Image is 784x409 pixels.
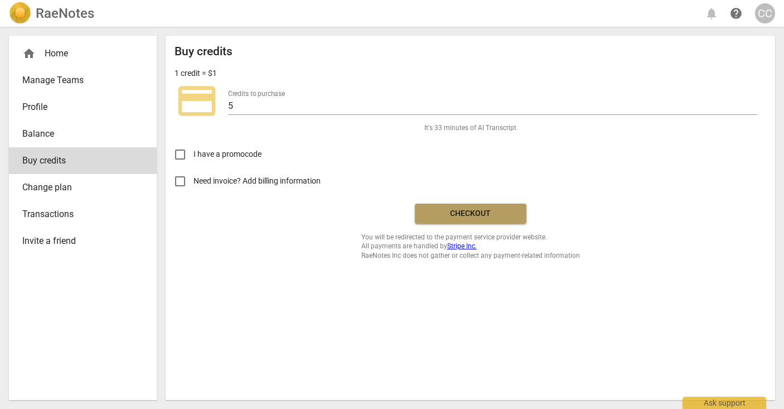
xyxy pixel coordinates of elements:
[755,3,775,23] button: CC
[175,79,219,123] span: credit_card
[22,47,134,60] div: Home
[9,2,94,25] a: LogoRaeNotes
[36,6,94,21] h2: RaeNotes
[193,148,262,160] span: I have a promocode
[361,233,580,261] span: You will be redirected to the payment service provider website. All payments are handled by RaeNo...
[9,67,157,94] a: Manage Teams
[729,7,743,20] span: help
[175,45,233,59] h2: Buy credits
[9,147,157,174] a: Buy credits
[424,208,517,219] span: Checkout
[9,94,157,121] a: Profile
[22,47,36,60] span: home
[9,121,157,147] a: Balance
[447,242,477,250] a: Stripe Inc.
[9,201,157,228] a: Transactions
[683,397,766,409] div: Ask support
[175,68,217,79] p: 1 credit = $1
[424,123,516,133] span: It's 33 minutes of AI Transcript
[22,100,134,114] span: Profile
[228,90,285,97] label: Credits to purchase
[9,2,31,25] img: Logo
[22,154,134,167] span: Buy credits
[22,127,134,141] span: Balance
[22,74,134,87] span: Manage Teams
[22,234,134,248] span: Invite a friend
[9,40,157,67] div: Home
[22,208,134,221] span: Transactions
[193,175,322,187] span: Need invoice? Add billing information
[9,228,157,254] a: Invite a friend
[726,3,746,23] a: Help
[22,181,134,194] span: Change plan
[9,174,157,201] a: Change plan
[415,204,526,224] button: Checkout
